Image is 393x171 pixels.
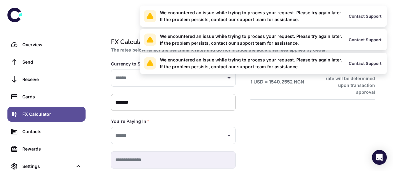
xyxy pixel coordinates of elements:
[319,68,375,96] h6: Approximate rate, final rate will be determined upon transaction approval
[22,146,82,152] div: Rewards
[372,150,387,165] div: Open Intercom Messenger
[7,37,86,52] a: Overview
[250,79,304,86] h6: 1 USD = 1540.2552 NGN
[22,93,82,100] div: Cards
[160,56,342,70] div: We encountered an issue while trying to process your request. Please try again later. If the prob...
[160,9,342,23] div: We encountered an issue while trying to process your request. Please try again later. If the prob...
[7,72,86,87] a: Receive
[225,131,233,140] button: Open
[111,118,149,124] label: You're Paying In
[7,55,86,70] a: Send
[7,142,86,156] a: Rewards
[22,41,82,48] div: Overview
[225,74,233,82] button: Open
[347,35,383,44] button: Contact Support
[111,61,152,67] label: Currency to Send
[22,163,73,170] div: Settings
[22,128,82,135] div: Contacts
[111,37,373,47] h1: FX Calculator
[7,107,86,122] a: FX Calculator
[22,59,82,65] div: Send
[7,89,86,104] a: Cards
[347,59,383,68] button: Contact Support
[7,124,86,139] a: Contacts
[347,11,383,21] button: Contact Support
[22,76,82,83] div: Receive
[160,33,342,47] div: We encountered an issue while trying to process your request. Please try again later. If the prob...
[22,111,82,118] div: FX Calculator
